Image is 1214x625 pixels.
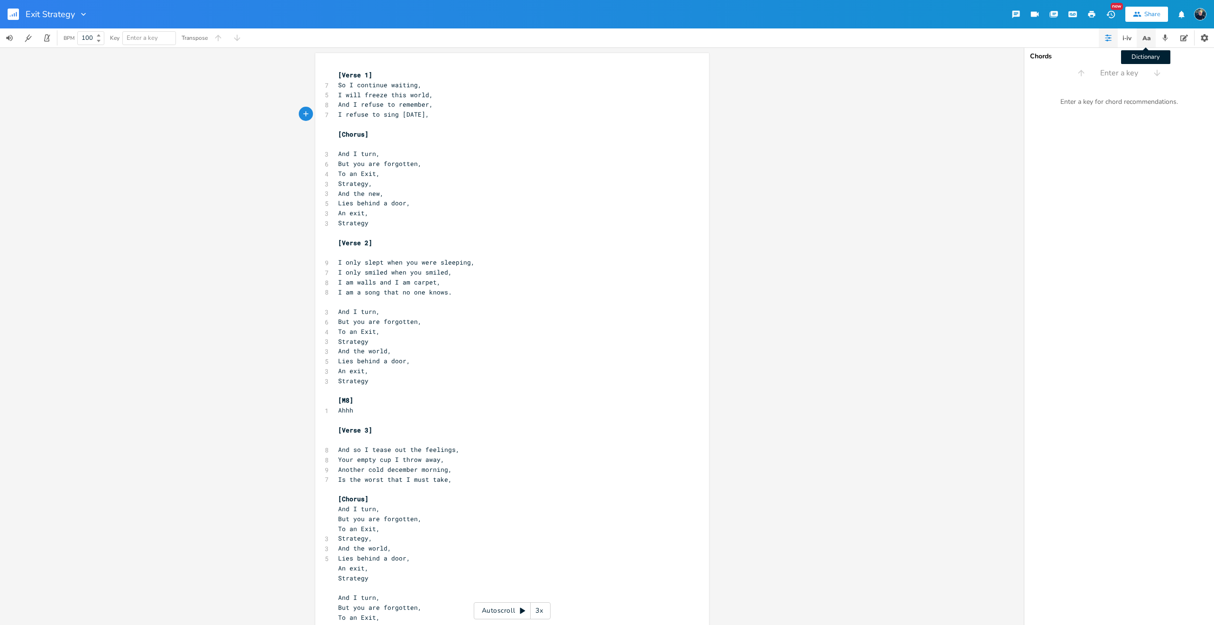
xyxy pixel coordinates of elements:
span: And I turn, [338,149,380,158]
span: And the world, [338,544,391,552]
button: Dictionary [1137,28,1156,47]
div: Key [110,35,120,41]
span: Exit Strategy [26,10,75,18]
button: Share [1125,7,1168,22]
div: Autoscroll [474,602,551,619]
span: And I turn, [338,307,380,316]
span: [Chorus] [338,130,368,138]
span: [Chorus] [338,495,368,503]
span: But you are forgotten, [338,159,422,168]
span: [Verse 2] [338,239,372,247]
span: So I continue waiting, [338,81,422,89]
div: 3x [531,602,548,619]
span: Your empty cup I throw away, [338,455,444,464]
span: Lies behind a door, [338,199,410,207]
span: To an Exit, [338,613,380,622]
span: I will freeze this world, [338,91,433,99]
span: To an Exit, [338,169,380,178]
span: Strategy [338,219,368,227]
span: I am a song that no one knows. [338,288,452,296]
span: I am walls and I am carpet, [338,278,441,286]
div: New [1111,3,1123,10]
span: But you are forgotten, [338,603,422,612]
span: Enter a key [127,34,158,42]
span: Strategy, [338,534,372,542]
div: Enter a key for chord recommendations. [1024,92,1214,112]
span: [M8] [338,396,353,404]
div: Chords [1030,53,1208,60]
span: Strategy, [338,179,372,188]
div: Transpose [182,35,208,41]
span: To an Exit, [338,327,380,336]
span: Strategy [338,337,368,346]
span: Strategy [338,377,368,385]
span: Ahhh [338,406,353,414]
span: [Verse 1] [338,71,372,79]
span: I only smiled when you smiled, [338,268,452,276]
span: Strategy [338,574,368,582]
span: And so I tease out the feelings, [338,445,460,454]
span: And I refuse to remember, [338,100,433,109]
span: And the new, [338,189,384,198]
span: Lies behind a door, [338,357,410,365]
span: But you are forgotten, [338,317,422,326]
span: And I turn, [338,593,380,602]
span: [Verse 3] [338,426,372,434]
span: An exit, [338,209,368,217]
span: To an Exit, [338,524,380,533]
span: An exit, [338,564,368,572]
span: I only slept when you were sleeping, [338,258,475,267]
span: Enter a key [1100,68,1138,79]
span: An exit, [338,367,368,375]
span: Another cold december morning, [338,465,452,474]
span: I refuse to sing [DATE], [338,110,429,119]
span: Lies behind a door, [338,554,410,562]
button: New [1101,6,1120,23]
div: Share [1144,10,1160,18]
span: And I turn, [338,505,380,513]
span: But you are forgotten, [338,515,422,523]
span: And the world, [338,347,391,355]
div: BPM [64,36,74,41]
img: Stew Dean [1194,8,1206,20]
span: Is the worst that I must take, [338,475,452,484]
